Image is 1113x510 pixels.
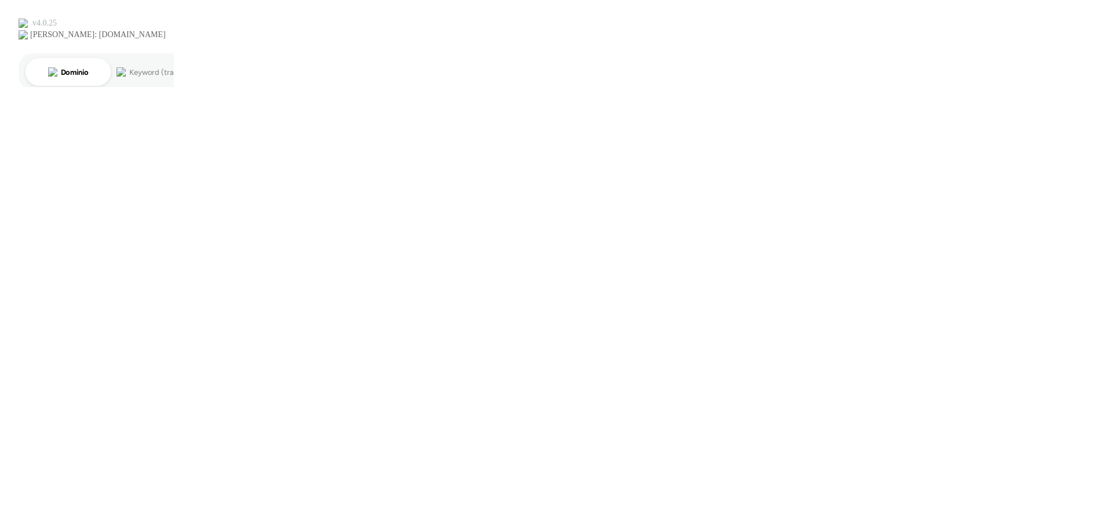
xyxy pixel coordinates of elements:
[30,30,166,39] div: [PERSON_NAME]: [DOMAIN_NAME]
[32,19,57,28] div: v 4.0.25
[61,68,89,76] div: Dominio
[19,19,28,28] img: logo_orange.svg
[129,68,192,76] div: Keyword (traffico)
[117,67,126,77] img: tab_keywords_by_traffic_grey.svg
[19,30,28,39] img: website_grey.svg
[48,67,57,77] img: tab_domain_overview_orange.svg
